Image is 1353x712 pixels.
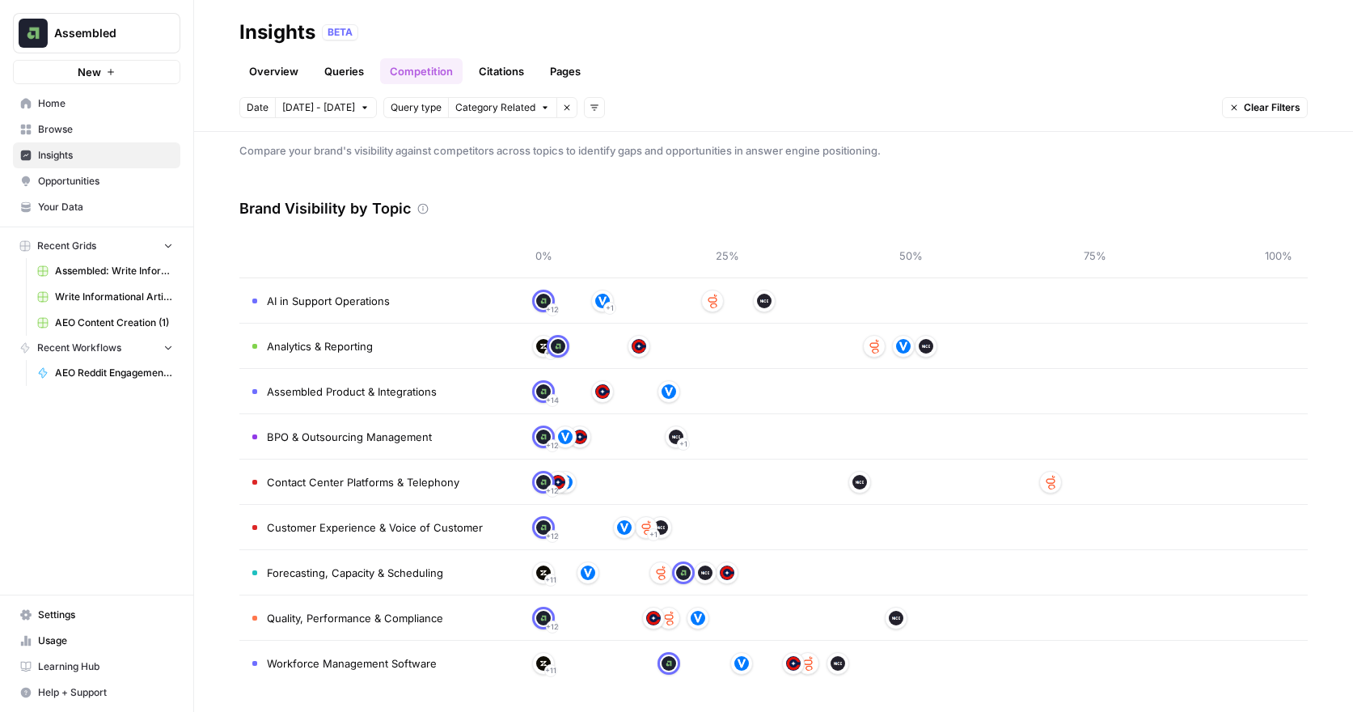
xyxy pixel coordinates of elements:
[38,634,173,648] span: Usage
[78,64,101,80] span: New
[55,264,173,278] span: Assembled: Write Informational Article
[595,384,610,399] img: xttym547u4jyqojkzzbxmhn3wkrc
[617,520,632,535] img: d45dujclg3pblne9yphz0y830h3k
[546,392,559,409] span: + 14
[315,58,374,84] a: Queries
[536,294,551,308] img: vv986b0nc2g8agt5osxlk0akxi7z
[267,474,459,490] span: Contact Center Platforms & Telephony
[536,430,551,444] img: vv986b0nc2g8agt5osxlk0akxi7z
[322,24,358,40] div: BETA
[558,430,573,444] img: d45dujclg3pblne9yphz0y830h3k
[30,360,180,386] a: AEO Reddit Engagement - Fork
[448,97,556,118] button: Category Related
[662,611,676,625] img: 3ekd9ephw908dii6kmew3xenqtpf
[889,611,903,625] img: q1kx13elw6is4y38w2mn86bckxv4
[679,436,687,452] span: + 1
[1079,248,1111,264] span: 75%
[867,339,882,354] img: 3ekd9ephw908dii6kmew3xenqtpf
[380,58,463,84] a: Competition
[30,284,180,310] a: Write Informational Article
[38,200,173,214] span: Your Data
[13,628,180,654] a: Usage
[698,566,712,580] img: q1kx13elw6is4y38w2mn86bckxv4
[469,58,534,84] a: Citations
[581,566,595,580] img: d45dujclg3pblne9yphz0y830h3k
[895,248,928,264] span: 50%
[13,194,180,220] a: Your Data
[267,655,437,672] span: Workforce Management Software
[55,290,173,304] span: Write Informational Article
[536,520,551,535] img: vv986b0nc2g8agt5osxlk0akxi7z
[13,680,180,706] button: Help + Support
[13,168,180,194] a: Opportunities
[536,475,551,489] img: vv986b0nc2g8agt5osxlk0akxi7z
[13,142,180,168] a: Insights
[734,656,749,671] img: d45dujclg3pblne9yphz0y830h3k
[546,483,559,499] span: + 12
[38,122,173,137] span: Browse
[13,13,180,53] button: Workspace: Assembled
[536,339,551,354] img: q2vxfakdkguj00ur1exu9e3oiygs
[536,566,551,580] img: q2vxfakdkguj00ur1exu9e3oiygs
[54,25,152,41] span: Assembled
[919,339,933,354] img: q1kx13elw6is4y38w2mn86bckxv4
[38,148,173,163] span: Insights
[545,345,556,362] span: + 11
[632,339,646,354] img: xttym547u4jyqojkzzbxmhn3wkrc
[540,58,590,84] a: Pages
[1043,475,1058,489] img: 3ekd9ephw908dii6kmew3xenqtpf
[676,566,691,580] img: vv986b0nc2g8agt5osxlk0akxi7z
[13,602,180,628] a: Settings
[55,366,173,380] span: AEO Reddit Engagement - Fork
[1244,100,1300,115] span: Clear Filters
[38,174,173,189] span: Opportunities
[546,438,559,454] span: + 12
[662,384,676,399] img: d45dujclg3pblne9yphz0y830h3k
[653,520,668,535] img: q1kx13elw6is4y38w2mn86bckxv4
[455,100,535,115] span: Category Related
[13,117,180,142] a: Browse
[1262,248,1295,264] span: 100%
[267,338,373,354] span: Analytics & Reporting
[545,663,556,679] span: + 11
[282,100,355,115] span: [DATE] - [DATE]
[639,520,653,535] img: 3ekd9ephw908dii6kmew3xenqtpf
[662,656,676,671] img: vv986b0nc2g8agt5osxlk0akxi7z
[595,294,610,308] img: d45dujclg3pblne9yphz0y830h3k
[38,685,173,700] span: Help + Support
[546,302,559,318] span: + 12
[852,475,867,489] img: q1kx13elw6is4y38w2mn86bckxv4
[30,310,180,336] a: AEO Content Creation (1)
[757,294,772,308] img: q1kx13elw6is4y38w2mn86bckxv4
[705,294,720,308] img: 3ekd9ephw908dii6kmew3xenqtpf
[551,339,565,354] img: vv986b0nc2g8agt5osxlk0akxi7z
[573,430,587,444] img: xttym547u4jyqojkzzbxmhn3wkrc
[37,341,121,355] span: Recent Workflows
[19,19,48,48] img: Assembled Logo
[896,339,911,354] img: d45dujclg3pblne9yphz0y830h3k
[275,97,377,118] button: [DATE] - [DATE]
[720,566,734,580] img: xttym547u4jyqojkzzbxmhn3wkrc
[55,316,173,330] span: AEO Content Creation (1)
[239,142,1308,159] span: Compare your brand's visibility against competitors across topics to identify gaps and opportunit...
[267,429,432,445] span: BPO & Outsourcing Management
[267,565,443,581] span: Forecasting, Capacity & Scheduling
[606,300,614,316] span: + 1
[653,566,668,580] img: 3ekd9ephw908dii6kmew3xenqtpf
[267,610,443,626] span: Quality, Performance & Compliance
[239,19,315,45] div: Insights
[239,58,308,84] a: Overview
[38,659,173,674] span: Learning Hub
[38,96,173,111] span: Home
[546,528,559,545] span: + 12
[13,60,180,84] button: New
[30,258,180,284] a: Assembled: Write Informational Article
[391,100,442,115] span: Query type
[786,656,801,671] img: xttym547u4jyqojkzzbxmhn3wkrc
[527,248,560,264] span: 0%
[711,248,743,264] span: 25%
[646,611,661,625] img: xttym547u4jyqojkzzbxmhn3wkrc
[536,656,551,671] img: q2vxfakdkguj00ur1exu9e3oiygs
[267,384,437,400] span: Assembled Product & Integrations
[13,91,180,117] a: Home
